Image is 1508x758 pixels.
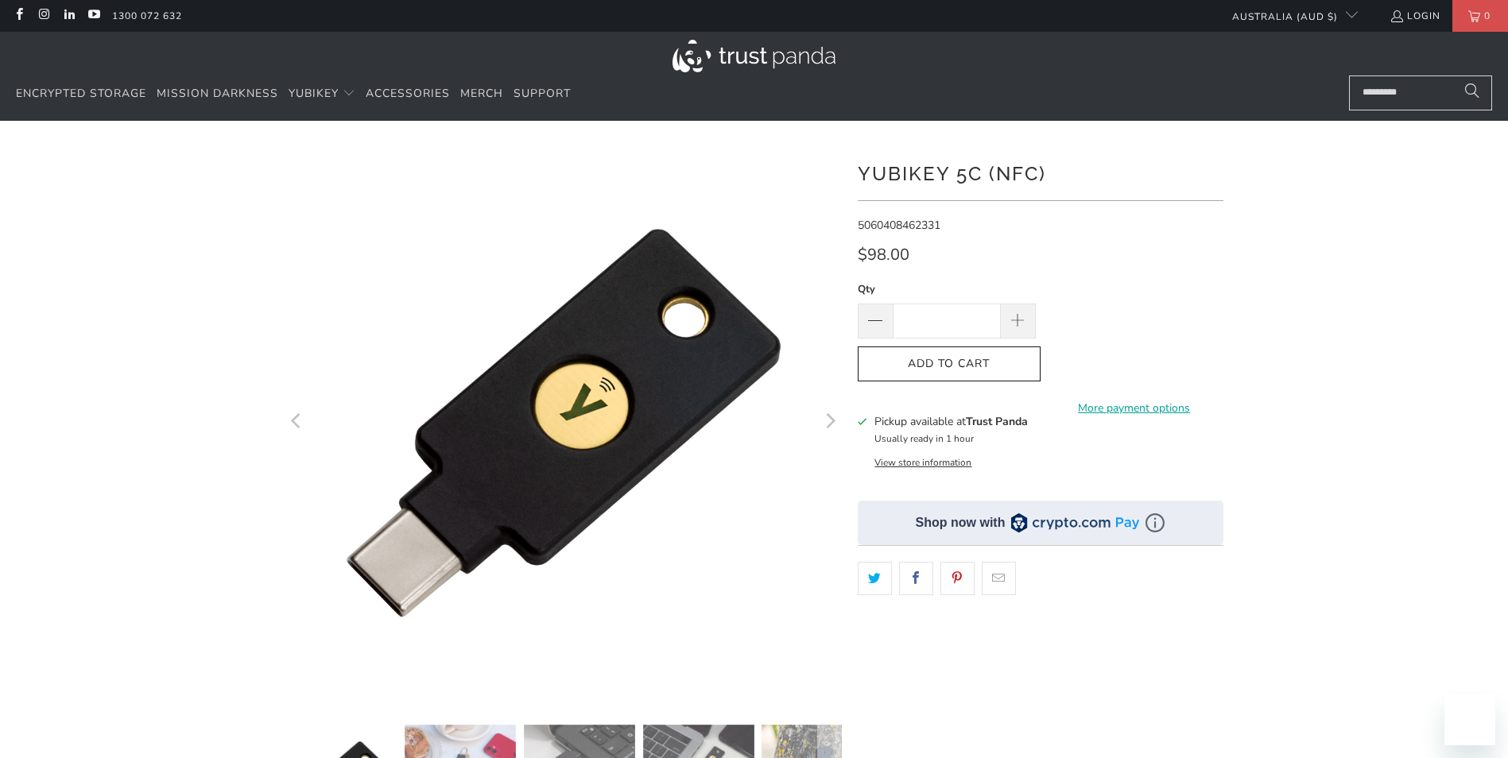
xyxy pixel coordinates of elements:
nav: Translation missing: en.navigation.header.main_nav [16,75,571,113]
a: YubiKey 5C (NFC) - Trust Panda [285,145,842,701]
a: Trust Panda Australia on YouTube [87,10,100,22]
span: $98.00 [858,244,909,265]
button: Next [817,145,843,701]
a: Merch [460,75,503,113]
a: Encrypted Storage [16,75,146,113]
a: Support [514,75,571,113]
b: Trust Panda [966,414,1028,429]
a: Trust Panda Australia on Facebook [12,10,25,22]
h1: YubiKey 5C (NFC) [858,157,1223,188]
a: Share this on Facebook [899,562,933,595]
div: Shop now with [916,514,1006,532]
iframe: Button to launch messaging window [1444,694,1495,745]
span: YubiKey [289,86,339,101]
a: Mission Darkness [157,75,278,113]
button: Search [1452,75,1492,110]
a: Trust Panda Australia on LinkedIn [62,10,76,22]
small: Usually ready in 1 hour [874,432,974,445]
button: View store information [874,456,971,469]
a: Trust Panda Australia on Instagram [37,10,50,22]
span: Encrypted Storage [16,86,146,101]
button: Add to Cart [858,346,1041,382]
a: Share this on Twitter [858,562,892,595]
a: Email this to a friend [982,562,1016,595]
a: Login [1390,7,1440,25]
h3: Pickup available at [874,413,1028,430]
summary: YubiKey [289,75,355,113]
button: Previous [285,145,310,701]
span: 5060408462331 [858,218,940,233]
a: Share this on Pinterest [940,562,975,595]
a: 1300 072 632 [112,7,182,25]
span: Mission Darkness [157,86,278,101]
input: Search... [1349,75,1492,110]
span: Add to Cart [874,358,1024,371]
span: Merch [460,86,503,101]
a: Accessories [366,75,450,113]
a: More payment options [1045,400,1223,417]
span: Support [514,86,571,101]
img: Trust Panda Australia [673,40,835,72]
span: Accessories [366,86,450,101]
label: Qty [858,280,1036,298]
